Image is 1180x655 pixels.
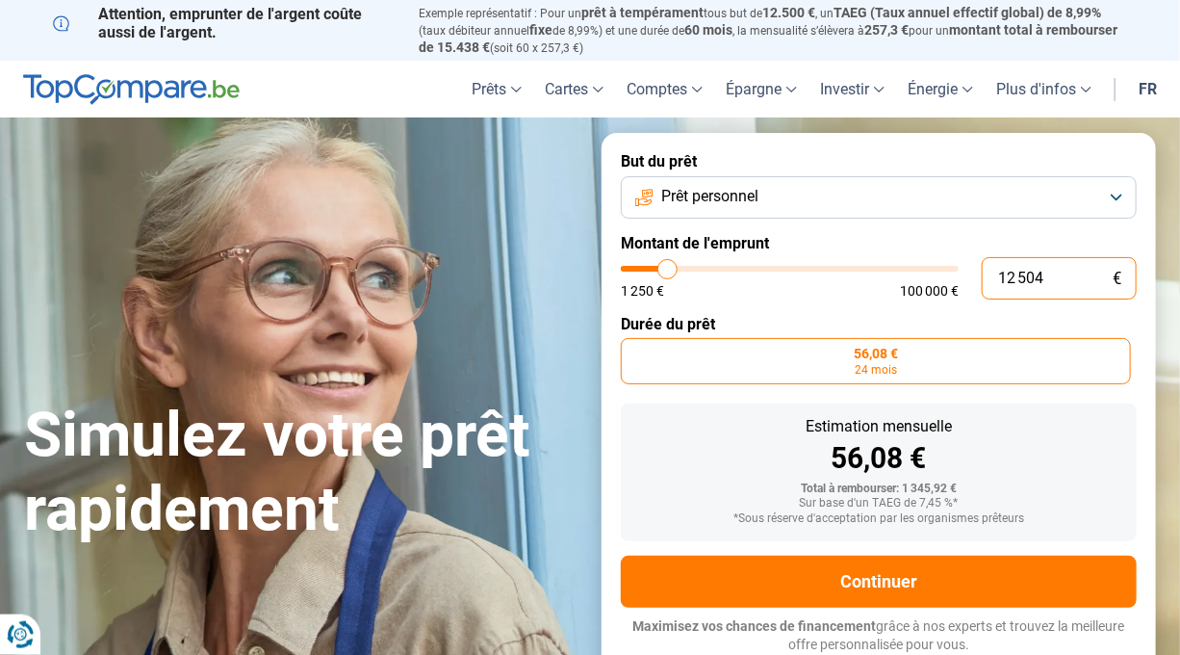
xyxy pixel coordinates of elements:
[419,5,1127,56] p: Exemple représentatif : Pour un tous but de , un (taux débiteur annuel de 8,99%) et une durée de ...
[529,22,552,38] span: fixe
[621,152,1137,170] label: But du prêt
[714,61,808,118] a: Épargne
[633,618,877,634] span: Maximisez vos chances de financement
[636,483,1121,496] div: Total à rembourser: 1 345,92 €
[636,512,1121,526] div: *Sous réserve d'acceptation par les organismes prêteurs
[621,617,1137,655] p: grâce à nos experts et trouvez la meilleure offre personnalisée pour vous.
[808,61,896,118] a: Investir
[533,61,615,118] a: Cartes
[896,61,985,118] a: Énergie
[621,176,1137,219] button: Prêt personnel
[985,61,1103,118] a: Plus d'infos
[621,284,664,298] span: 1 250 €
[864,22,909,38] span: 257,3 €
[1127,61,1168,118] a: fr
[854,347,898,360] span: 56,08 €
[23,74,240,105] img: TopCompare
[636,419,1121,434] div: Estimation mensuelle
[762,5,815,20] span: 12.500 €
[621,315,1137,333] label: Durée du prêt
[615,61,714,118] a: Comptes
[636,497,1121,511] div: Sur base d'un TAEG de 7,45 %*
[636,444,1121,473] div: 56,08 €
[419,22,1117,55] span: montant total à rembourser de 15.438 €
[460,61,533,118] a: Prêts
[621,556,1137,608] button: Continuer
[24,399,578,547] h1: Simulez votre prêt rapidement
[53,5,396,41] p: Attention, emprunter de l'argent coûte aussi de l'argent.
[900,284,959,298] span: 100 000 €
[621,234,1137,252] label: Montant de l'emprunt
[855,364,897,376] span: 24 mois
[834,5,1101,20] span: TAEG (Taux annuel effectif global) de 8,99%
[661,186,758,207] span: Prêt personnel
[581,5,704,20] span: prêt à tempérament
[684,22,732,38] span: 60 mois
[1113,271,1121,287] span: €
